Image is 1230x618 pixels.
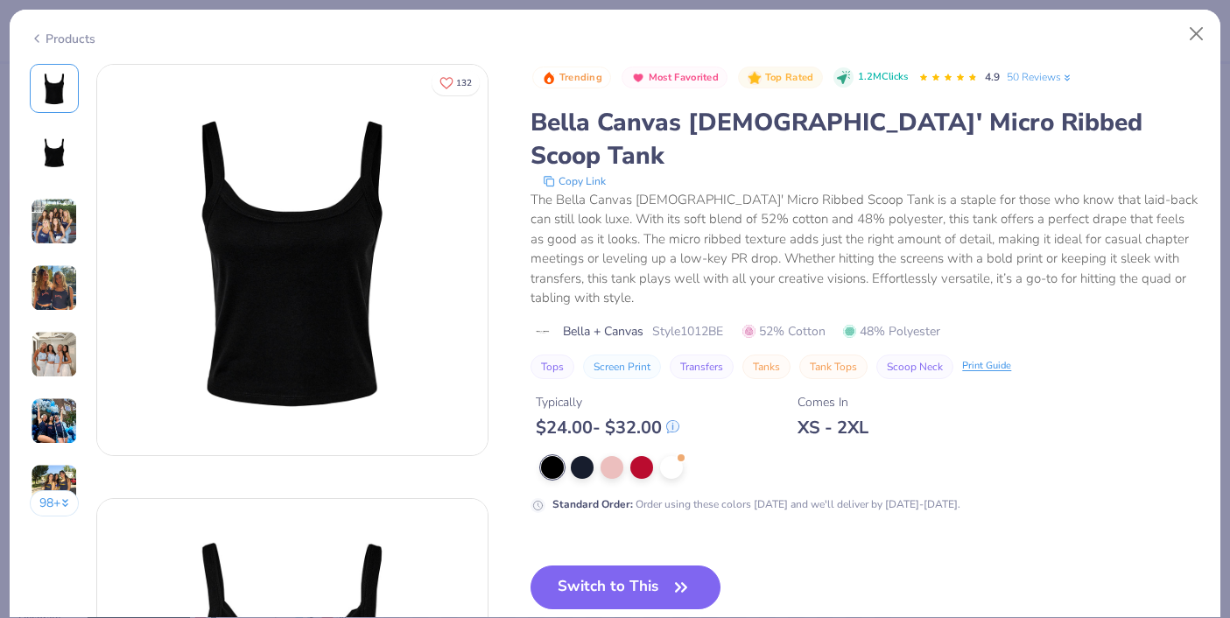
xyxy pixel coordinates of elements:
[583,355,661,379] button: Screen Print
[542,71,556,85] img: Trending sort
[536,393,679,411] div: Typically
[552,496,960,512] div: Order using these colors [DATE] and we'll deliver by [DATE]-[DATE].
[30,490,80,516] button: 98+
[652,322,723,341] span: Style 1012BE
[531,565,720,609] button: Switch to This
[532,67,611,89] button: Badge Button
[738,67,822,89] button: Badge Button
[31,397,78,445] img: User generated content
[985,70,1000,84] span: 4.9
[531,106,1200,172] div: Bella Canvas [DEMOGRAPHIC_DATA]' Micro Ribbed Scoop Tank
[531,325,554,339] img: brand logo
[748,71,762,85] img: Top Rated sort
[843,322,940,341] span: 48% Polyester
[742,355,791,379] button: Tanks
[798,393,868,411] div: Comes In
[649,73,719,82] span: Most Favorited
[876,355,953,379] button: Scoop Neck
[432,70,480,95] button: Like
[799,355,868,379] button: Tank Tops
[563,322,643,341] span: Bella + Canvas
[30,30,95,48] div: Products
[670,355,734,379] button: Transfers
[552,497,633,511] strong: Standard Order :
[456,79,472,88] span: 132
[742,322,826,341] span: 52% Cotton
[31,198,78,245] img: User generated content
[33,67,75,109] img: Front
[538,172,611,190] button: copy to clipboard
[31,331,78,378] img: User generated content
[918,64,978,92] div: 4.9 Stars
[631,71,645,85] img: Most Favorited sort
[1007,69,1073,85] a: 50 Reviews
[536,417,679,439] div: $ 24.00 - $ 32.00
[1180,18,1213,51] button: Close
[622,67,727,89] button: Badge Button
[33,134,75,176] img: Back
[559,73,602,82] span: Trending
[531,190,1200,308] div: The Bella Canvas [DEMOGRAPHIC_DATA]' Micro Ribbed Scoop Tank is a staple for those who know that ...
[31,264,78,312] img: User generated content
[31,464,78,511] img: User generated content
[858,70,908,85] span: 1.2M Clicks
[962,359,1011,374] div: Print Guide
[798,417,868,439] div: XS - 2XL
[531,355,574,379] button: Tops
[765,73,814,82] span: Top Rated
[97,65,488,455] img: Front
